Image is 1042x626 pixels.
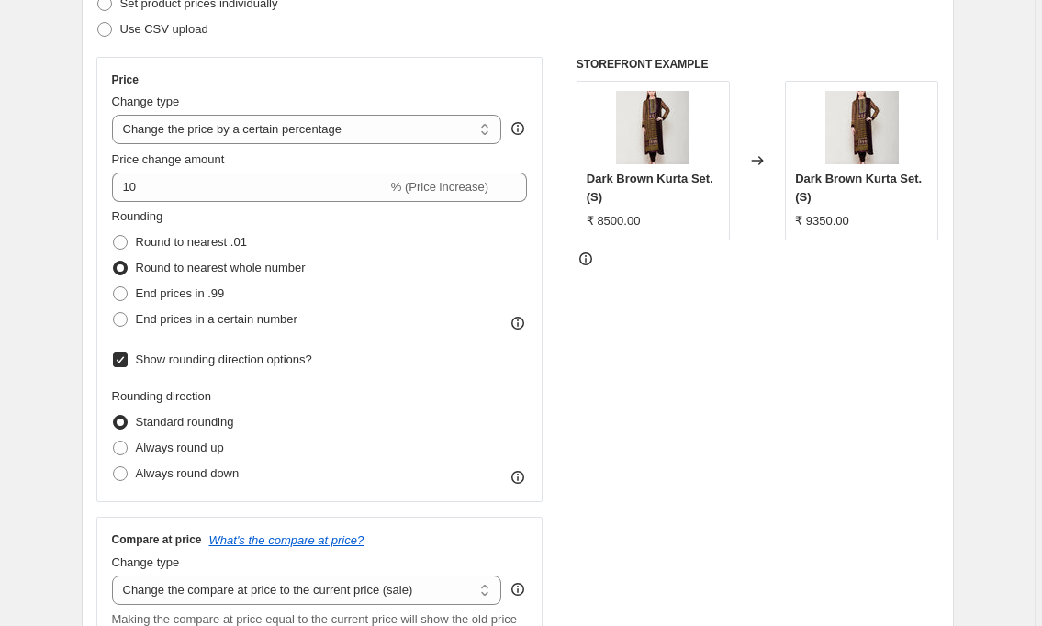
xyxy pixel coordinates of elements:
span: End prices in .99 [136,286,225,300]
h3: Compare at price [112,532,202,547]
img: 160705-SHYAM-0217_be9a03b5-ade8-4c43-bbfa-db01bf37981a_80x.jpg [616,91,689,164]
span: Rounding [112,209,163,223]
span: End prices in a certain number [136,312,297,326]
span: Always round down [136,466,240,480]
span: Change type [112,95,180,108]
span: ₹ 8500.00 [587,214,641,228]
span: Dark Brown Kurta Set. (S) [795,172,922,204]
input: -15 [112,173,387,202]
span: Price change amount [112,152,225,166]
span: % (Price increase) [391,180,488,194]
span: Dark Brown Kurta Set. (S) [587,172,713,204]
span: Show rounding direction options? [136,352,312,366]
div: help [509,119,527,138]
span: Use CSV upload [120,22,208,36]
span: Round to nearest .01 [136,235,247,249]
h3: Price [112,73,139,87]
button: What's the compare at price? [209,533,364,547]
span: Round to nearest whole number [136,261,306,274]
span: Always round up [136,441,224,454]
img: 160705-SHYAM-0217_be9a03b5-ade8-4c43-bbfa-db01bf37981a_80x.jpg [825,91,899,164]
span: Standard rounding [136,415,234,429]
h6: STOREFRONT EXAMPLE [577,57,939,72]
span: Rounding direction [112,389,211,403]
span: Change type [112,555,180,569]
span: ₹ 9350.00 [795,214,849,228]
div: help [509,580,527,598]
